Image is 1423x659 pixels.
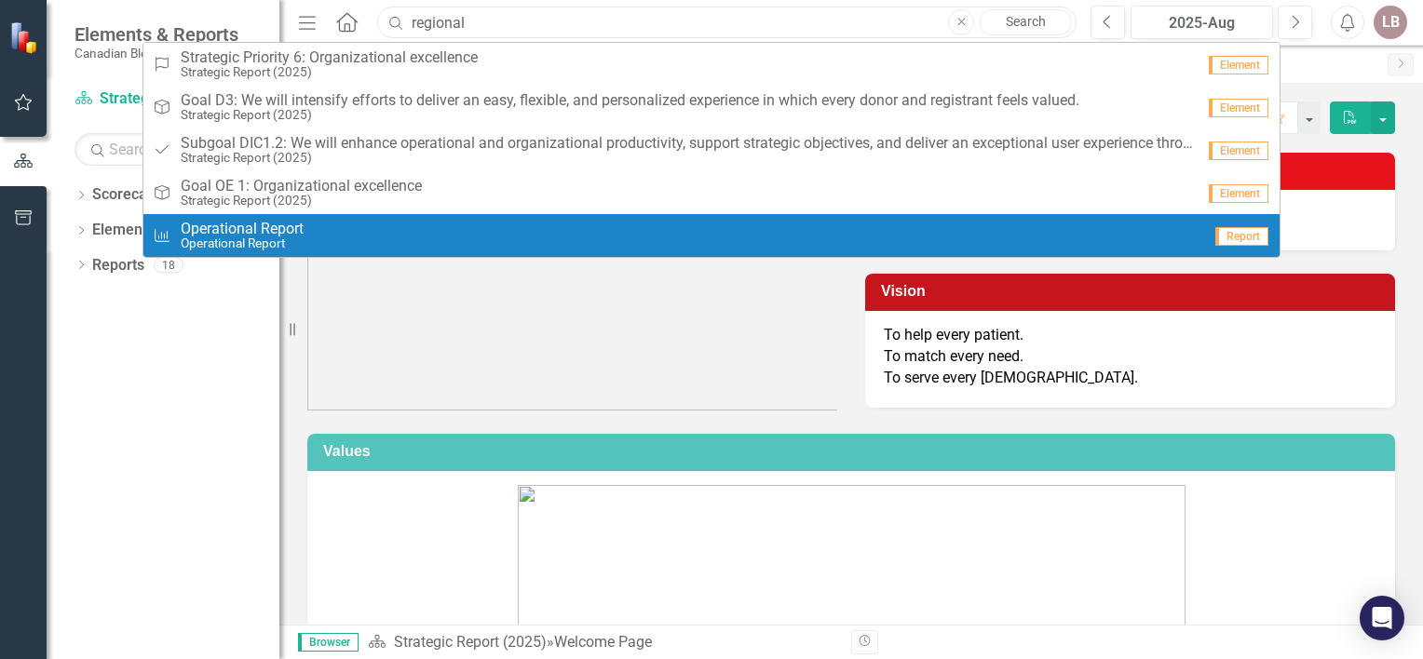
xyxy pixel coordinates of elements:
[368,632,837,653] div: »
[181,49,478,66] span: Strategic Priority 6: Organizational excellence
[1360,596,1404,640] div: Open Intercom Messenger
[181,178,422,195] span: Goal OE 1: Organizational excellence
[143,128,1280,171] a: Subgoal DIC1.2: We will enhance operational and organizational productivity, support strategic ob...
[75,88,261,110] a: Strategic Report (2025)
[143,43,1280,86] a: Strategic Priority 6: Organizational excellenceStrategic Report (2025)Element
[1209,141,1268,160] span: Element
[1215,227,1268,246] span: Report
[298,633,359,652] span: Browser
[181,108,1079,122] small: Strategic Report (2025)
[181,236,304,250] small: Operational Report
[884,325,1376,389] p: To help every patient. To match every need. To serve every [DEMOGRAPHIC_DATA].
[75,46,238,61] small: Canadian Blood Services
[1137,12,1267,34] div: 2025-Aug
[181,65,478,79] small: Strategic Report (2025)
[75,133,261,166] input: Search Below...
[1131,6,1273,39] button: 2025-Aug
[92,220,155,241] a: Elements
[1209,56,1268,74] span: Element
[154,257,183,273] div: 18
[143,86,1280,128] a: Goal D3: We will intensify efforts to deliver an easy, flexible, and personalized experience in w...
[1209,99,1268,117] span: Element
[181,151,1195,165] small: Strategic Report (2025)
[979,9,1072,35] a: Search
[92,184,169,206] a: Scorecards
[181,92,1079,109] span: Goal D3: We will intensify efforts to deliver an easy, flexible, and personalized experience in w...
[143,171,1280,214] a: Goal OE 1: Organizational excellenceStrategic Report (2025)Element
[323,443,1386,460] h3: Values
[181,221,304,237] span: Operational Report
[143,214,1280,257] a: Operational ReportOperational ReportReport
[181,135,1195,152] span: Subgoal DIC1.2: We will enhance operational and organizational productivity, support strategic ob...
[394,633,547,651] a: Strategic Report (2025)
[92,255,144,276] a: Reports
[881,283,1386,300] h3: Vision
[181,194,422,208] small: Strategic Report (2025)
[1209,184,1268,203] span: Element
[1374,6,1407,39] button: LB
[75,23,238,46] span: Elements & Reports
[307,153,837,410] img: CBS_logo_descriptions%20v2.png
[9,20,42,53] img: ClearPoint Strategy
[377,7,1077,39] input: Search ClearPoint...
[554,633,652,651] div: Welcome Page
